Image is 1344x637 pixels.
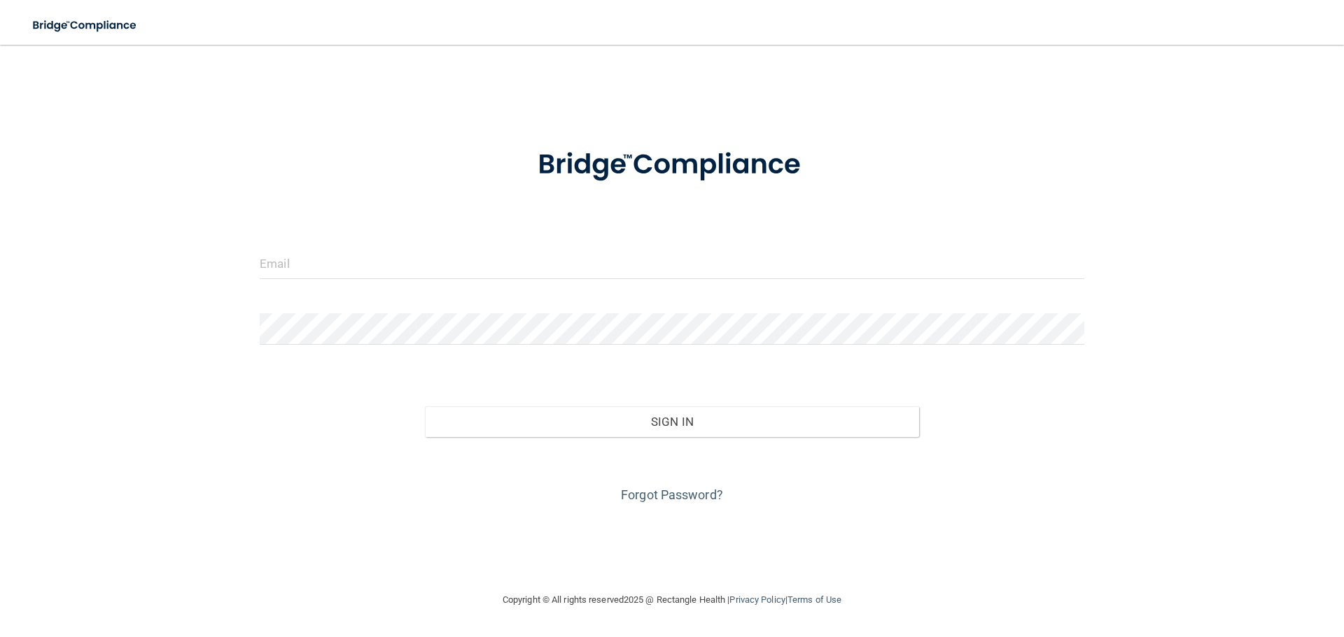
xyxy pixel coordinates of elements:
[787,594,841,605] a: Terms of Use
[21,11,150,40] img: bridge_compliance_login_screen.278c3ca4.svg
[260,248,1084,279] input: Email
[621,487,723,502] a: Forgot Password?
[416,578,927,622] div: Copyright © All rights reserved 2025 @ Rectangle Health | |
[509,129,835,201] img: bridge_compliance_login_screen.278c3ca4.svg
[729,594,785,605] a: Privacy Policy
[425,406,920,437] button: Sign In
